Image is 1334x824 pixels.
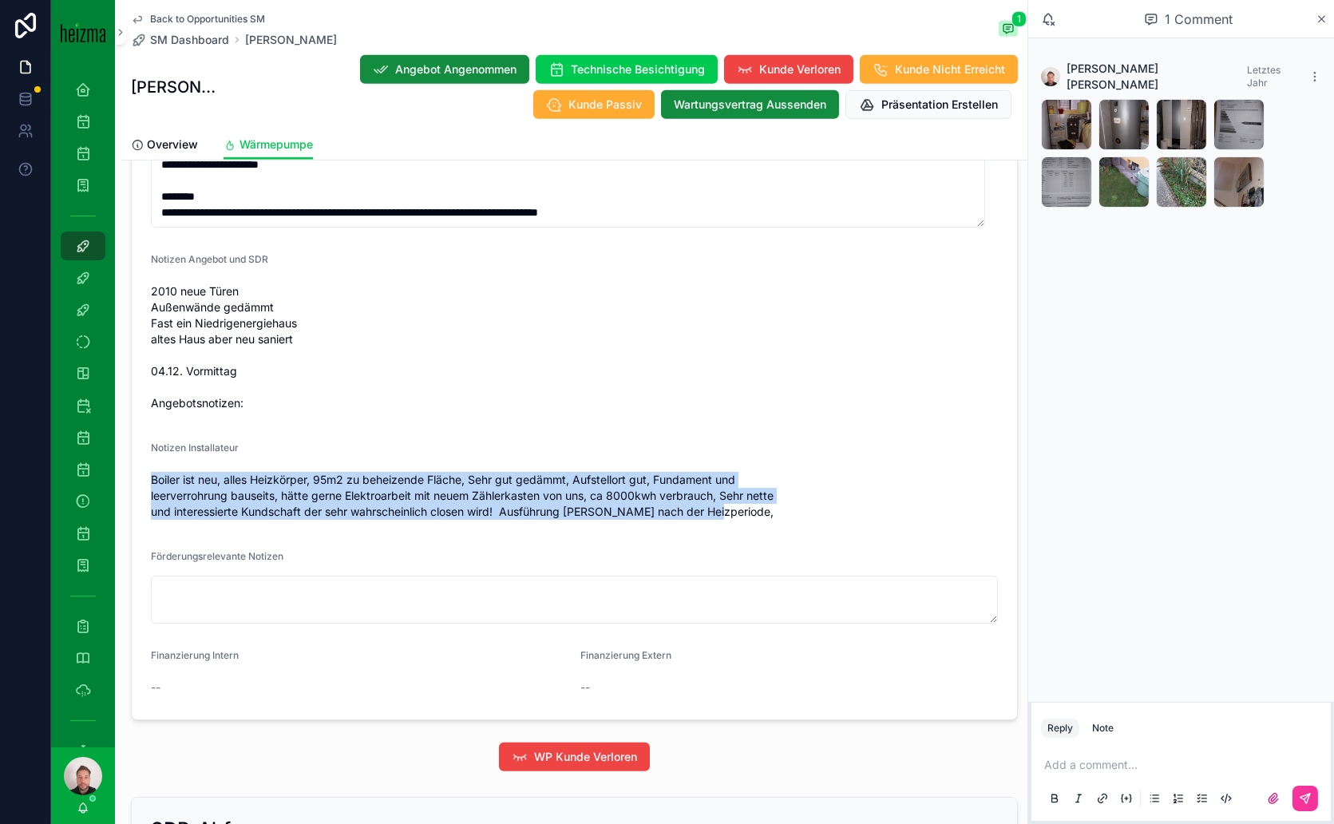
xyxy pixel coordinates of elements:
[499,743,650,771] button: WP Kunde Verloren
[536,55,718,84] button: Technische Besichtigung
[845,90,1011,119] button: Präsentation Erstellen
[239,137,313,153] span: Wärmepumpe
[1092,722,1114,735] div: Note
[1165,10,1233,29] span: 1 Comment
[395,61,517,77] span: Angebot Angenommen
[224,130,313,160] a: Wärmepumpe
[568,97,642,113] span: Kunde Passiv
[150,13,265,26] span: Back to Opportunities SM
[581,679,591,695] span: --
[245,32,337,48] a: [PERSON_NAME]
[895,61,1005,77] span: Kunde Nicht Erreicht
[150,32,229,48] span: SM Dashboard
[674,97,826,113] span: Wartungsvertrag Aussenden
[1067,61,1247,93] span: [PERSON_NAME] [PERSON_NAME]
[151,253,268,265] span: Notizen Angebot und SDR
[1011,11,1027,27] span: 1
[533,90,655,119] button: Kunde Passiv
[151,649,239,661] span: Finanzierung Intern
[151,679,160,695] span: --
[581,649,672,661] span: Finanzierung Extern
[51,64,115,747] div: scrollable content
[881,97,998,113] span: Präsentation Erstellen
[1247,64,1281,89] span: Letztes Jahr
[661,90,839,119] button: Wartungsvertrag Aussenden
[860,55,1018,84] button: Kunde Nicht Erreicht
[151,442,239,454] span: Notizen Installateur
[131,13,265,26] a: Back to Opportunities SM
[999,21,1018,40] button: 1
[724,55,853,84] button: Kunde Verloren
[147,137,198,153] span: Overview
[360,55,529,84] button: Angebot Angenommen
[61,22,105,42] img: App logo
[1086,719,1120,738] button: Note
[1041,719,1079,738] button: Reply
[131,130,198,162] a: Overview
[151,472,998,520] span: Boiler ist neu, alles Heizkörper, 95m2 zu beheizende Fläche, Sehr gut gedämmt, Aufstellort gut, F...
[571,61,705,77] span: Technische Besichtigung
[131,32,229,48] a: SM Dashboard
[534,749,637,765] span: WP Kunde Verloren
[151,283,998,411] span: 2010 neue Türen Außenwände gedämmt Fast ein Niedrigenergiehaus altes Haus aber neu saniert 04.12....
[759,61,841,77] span: Kunde Verloren
[151,550,283,562] span: Förderungsrelevante Notizen
[131,76,220,98] h1: [PERSON_NAME]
